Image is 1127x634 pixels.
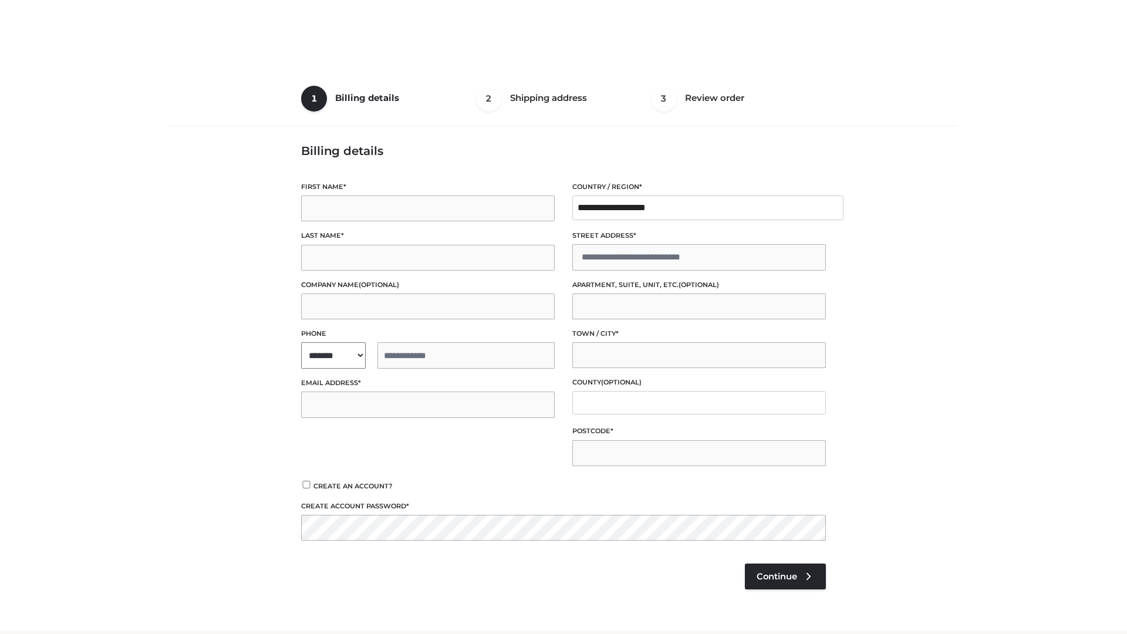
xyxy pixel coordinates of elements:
span: 3 [651,86,677,112]
span: Continue [757,571,797,582]
span: 1 [301,86,327,112]
span: Create an account? [313,482,393,490]
a: Continue [745,564,826,589]
label: Email address [301,377,555,389]
label: Company name [301,279,555,291]
label: Apartment, suite, unit, etc. [572,279,826,291]
span: (optional) [679,281,719,289]
label: First name [301,181,555,193]
label: Postcode [572,426,826,437]
label: Create account password [301,501,826,512]
span: Review order [685,92,744,103]
input: Create an account? [301,481,312,488]
label: Town / City [572,328,826,339]
label: Last name [301,230,555,241]
label: Phone [301,328,555,339]
span: Billing details [335,92,399,103]
label: Street address [572,230,826,241]
h3: Billing details [301,144,826,158]
span: 2 [476,86,502,112]
span: (optional) [601,378,642,386]
span: Shipping address [510,92,587,103]
label: County [572,377,826,388]
label: Country / Region [572,181,826,193]
span: (optional) [359,281,399,289]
